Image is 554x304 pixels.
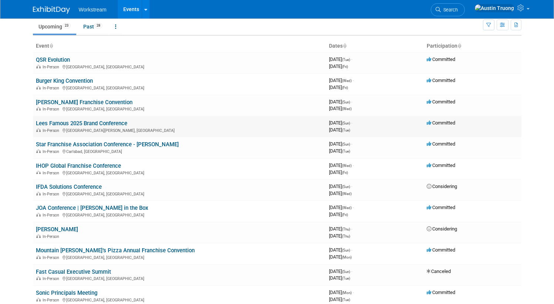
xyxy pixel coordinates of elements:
[424,40,521,52] th: Participation
[329,275,350,281] span: [DATE]
[342,192,352,196] span: (Wed)
[49,43,53,49] a: Sort by Event Name
[36,163,121,169] a: IHOP Global Franchise Conference
[329,254,352,260] span: [DATE]
[342,65,348,69] span: (Fri)
[329,64,348,69] span: [DATE]
[329,85,348,90] span: [DATE]
[43,192,61,197] span: In-Person
[342,128,350,132] span: (Tue)
[427,57,455,62] span: Committed
[329,269,352,274] span: [DATE]
[329,212,348,217] span: [DATE]
[36,269,111,275] a: Fast Casual Executive Summit
[36,298,41,301] img: In-Person Event
[342,171,348,175] span: (Fri)
[342,227,350,231] span: (Thu)
[342,234,350,238] span: (Thu)
[94,23,103,28] span: 28
[36,65,41,68] img: In-Person Event
[329,99,352,105] span: [DATE]
[43,65,61,69] span: In-Person
[36,255,41,259] img: In-Person Event
[351,99,352,105] span: -
[329,163,354,168] span: [DATE]
[343,43,346,49] a: Sort by Start Date
[43,107,61,112] span: In-Person
[342,164,352,168] span: (Wed)
[78,20,108,34] a: Past28
[351,141,352,147] span: -
[36,212,323,218] div: [GEOGRAPHIC_DATA], [GEOGRAPHIC_DATA]
[33,20,76,34] a: Upcoming23
[441,7,458,13] span: Search
[427,247,455,253] span: Committed
[36,128,41,132] img: In-Person Event
[427,184,457,189] span: Considering
[329,120,352,126] span: [DATE]
[342,213,348,217] span: (Fri)
[36,57,70,63] a: QSR Evolution
[43,234,61,239] span: In-Person
[43,149,61,154] span: In-Person
[342,86,348,90] span: (Fri)
[43,276,61,281] span: In-Person
[36,107,41,110] img: In-Person Event
[36,85,323,90] div: [GEOGRAPHIC_DATA], [GEOGRAPHIC_DATA]
[342,121,350,125] span: (Sun)
[351,247,352,253] span: -
[342,248,350,252] span: (Sun)
[43,171,61,175] span: In-Person
[427,163,455,168] span: Committed
[427,205,455,210] span: Committed
[36,205,148,211] a: JOA Conference | [PERSON_NAME] in the Box
[351,57,352,62] span: -
[43,86,61,90] span: In-Person
[427,269,451,274] span: Canceled
[36,120,127,127] a: Lees Famous 2025 Brand Conference
[342,276,350,280] span: (Tue)
[353,205,354,210] span: -
[427,120,455,126] span: Committed
[329,191,352,196] span: [DATE]
[36,213,41,216] img: In-Person Event
[329,297,350,302] span: [DATE]
[329,290,354,295] span: [DATE]
[36,170,323,175] div: [GEOGRAPHIC_DATA], [GEOGRAPHIC_DATA]
[329,184,352,189] span: [DATE]
[431,3,465,16] a: Search
[43,255,61,260] span: In-Person
[36,297,323,303] div: [GEOGRAPHIC_DATA], [GEOGRAPHIC_DATA]
[342,142,350,146] span: (Sun)
[329,141,352,147] span: [DATE]
[342,291,352,295] span: (Mon)
[342,100,350,104] span: (Sun)
[329,233,350,239] span: [DATE]
[351,269,352,274] span: -
[427,141,455,147] span: Committed
[36,276,41,280] img: In-Person Event
[351,226,352,232] span: -
[36,247,195,254] a: Mountain [PERSON_NAME]’s Pizza Annual Franchise Convention
[329,148,350,154] span: [DATE]
[36,127,323,133] div: [GEOGRAPHIC_DATA][PERSON_NAME], [GEOGRAPHIC_DATA]
[427,226,457,232] span: Considering
[329,106,352,111] span: [DATE]
[36,78,93,84] a: Burger King Convention
[36,192,41,195] img: In-Person Event
[329,78,354,83] span: [DATE]
[342,149,350,153] span: (Tue)
[342,79,352,83] span: (Wed)
[342,298,350,302] span: (Tue)
[36,191,323,197] div: [GEOGRAPHIC_DATA], [GEOGRAPHIC_DATA]
[36,64,323,69] div: [GEOGRAPHIC_DATA], [GEOGRAPHIC_DATA]
[353,78,354,83] span: -
[329,205,354,210] span: [DATE]
[36,254,323,260] div: [GEOGRAPHIC_DATA], [GEOGRAPHIC_DATA]
[351,184,352,189] span: -
[427,290,455,295] span: Committed
[79,7,107,13] span: Workstream
[36,99,132,106] a: [PERSON_NAME] Franchise Convention
[351,120,352,126] span: -
[36,86,41,89] img: In-Person Event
